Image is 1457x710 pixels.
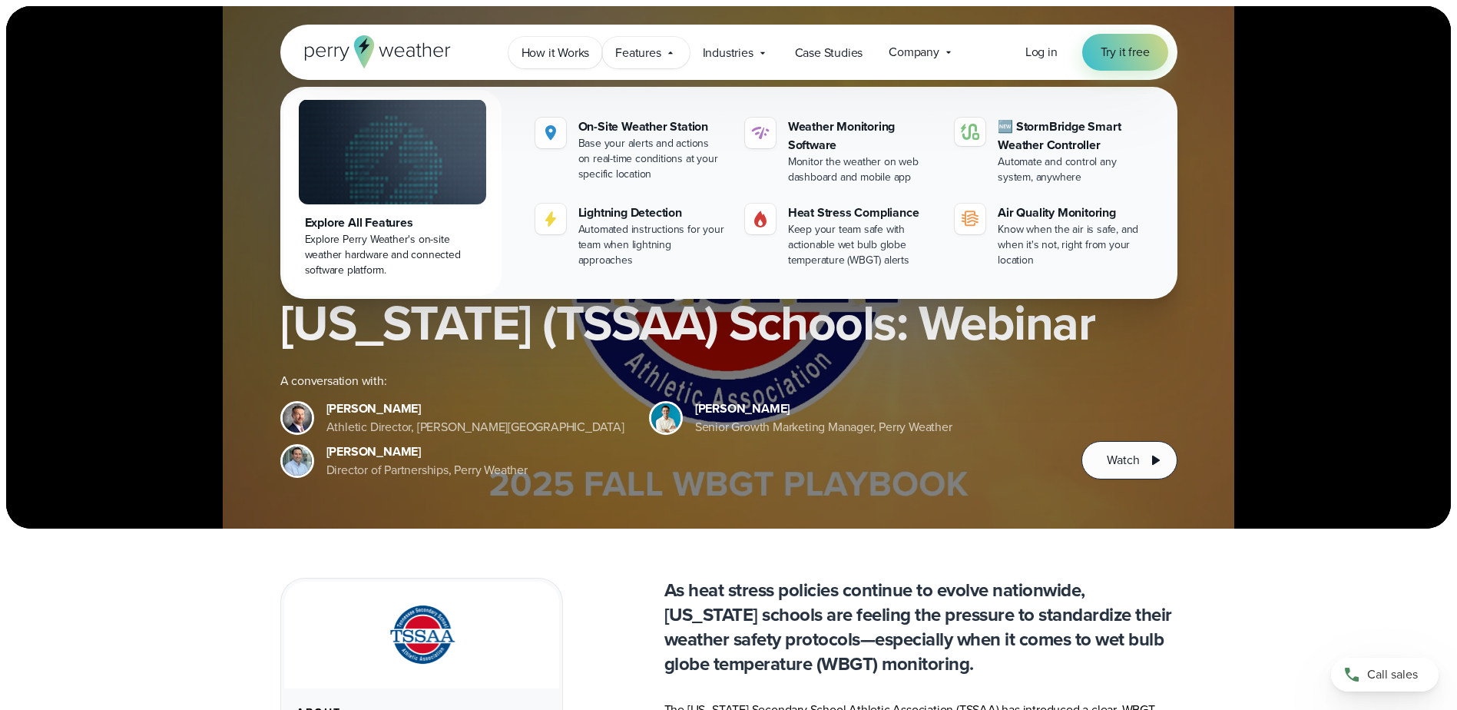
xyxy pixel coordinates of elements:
[1025,43,1058,61] a: Log in
[578,222,727,268] div: Automated instructions for your team when lightning approaches
[998,154,1146,185] div: Automate and control any system, anywhere
[508,37,603,68] a: How it Works
[280,249,1177,347] h1: The Fall WBGT Playbook for [US_STATE] (TSSAA) Schools: Webinar
[739,111,942,191] a: Weather Monitoring Software Monitor the weather on web dashboard and mobile app
[949,111,1152,191] a: 🆕 StormBridge Smart Weather Controller Automate and control any system, anywhere
[326,418,624,436] div: Athletic Director, [PERSON_NAME][GEOGRAPHIC_DATA]
[1331,658,1439,692] a: Call sales
[578,118,727,136] div: On-Site Weather Station
[529,111,733,188] a: perry weather location On-Site Weather Station Base your alerts and actions on real-time conditio...
[578,204,727,222] div: Lightning Detection
[889,43,939,61] span: Company
[703,44,753,62] span: Industries
[739,197,942,274] a: perry weather heat Heat Stress Compliance Keep your team safe with actionable wet bulb globe temp...
[695,400,952,418] div: [PERSON_NAME]
[651,403,680,433] img: Spencer Patton, Perry Weather
[998,204,1146,222] div: Air Quality Monitoring
[782,37,876,68] a: Case Studies
[529,197,733,274] a: Lightning Detection Automated instructions for your team when lightning approaches
[615,44,661,62] span: Features
[1082,34,1168,71] a: Try it free
[1107,451,1139,469] span: Watch
[541,124,560,142] img: perry weather location
[751,210,770,228] img: perry weather heat
[949,197,1152,274] a: Air Quality Monitoring Know when the air is safe, and when it's not, right from your location
[283,446,312,476] img: Jeff Wood
[326,443,528,461] div: [PERSON_NAME]
[305,214,480,232] div: Explore All Features
[1367,665,1418,684] span: Call sales
[1081,441,1177,479] button: Watch
[695,418,952,436] div: Senior Growth Marketing Manager, Perry Weather
[751,124,770,142] img: software-icon.svg
[795,44,863,62] span: Case Studies
[283,403,312,433] img: Brian Wyatt
[788,222,936,268] div: Keep your team safe with actionable wet bulb globe temperature (WBGT) alerts
[305,232,480,278] div: Explore Perry Weather's on-site weather hardware and connected software platform.
[1101,43,1150,61] span: Try it free
[961,124,979,140] img: stormbridge-icon-V6.svg
[370,600,473,670] img: TSSAA-Tennessee-Secondary-School-Athletic-Association.svg
[788,154,936,185] div: Monitor the weather on web dashboard and mobile app
[998,118,1146,154] div: 🆕 StormBridge Smart Weather Controller
[326,461,528,479] div: Director of Partnerships, Perry Weather
[788,204,936,222] div: Heat Stress Compliance
[326,400,624,418] div: [PERSON_NAME]
[788,118,936,154] div: Weather Monitoring Software
[664,578,1177,676] p: As heat stress policies continue to evolve nationwide, [US_STATE] schools are feeling the pressur...
[961,210,979,228] img: aqi-icon.svg
[578,136,727,182] div: Base your alerts and actions on real-time conditions at your specific location
[998,222,1146,268] div: Know when the air is safe, and when it's not, right from your location
[541,210,560,228] img: lightning-icon.svg
[522,44,590,62] span: How it Works
[280,372,1058,390] div: A conversation with:
[283,90,502,296] a: Explore All Features Explore Perry Weather's on-site weather hardware and connected software plat...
